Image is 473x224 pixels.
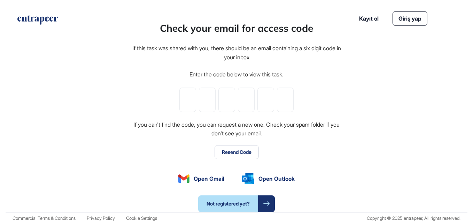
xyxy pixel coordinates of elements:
[126,216,157,221] a: Cookie Settings
[258,174,295,183] span: Open Outlook
[189,70,284,79] div: Enter the code below to view this task.
[131,120,342,138] div: If you can't find the code, you can request a new one. Check your spam folder if you don't see yo...
[194,174,224,183] span: Open Gmail
[198,195,275,212] a: Not registered yet?
[215,145,259,159] button: Resend Code
[359,14,379,23] a: Kayıt ol
[198,195,258,212] span: Not registered yet?
[131,44,342,62] div: If this task was shared with you, there should be an email containing a six digit code in your inbox
[367,216,460,221] div: Copyright © 2025 entrapeer, All rights reserved.
[178,174,224,183] a: Open Gmail
[13,216,76,221] a: Commercial Terms & Conditions
[393,11,427,26] a: Giriş yap
[87,216,115,221] a: Privacy Policy
[242,173,295,184] a: Open Outlook
[17,15,59,27] a: entrapeer-logo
